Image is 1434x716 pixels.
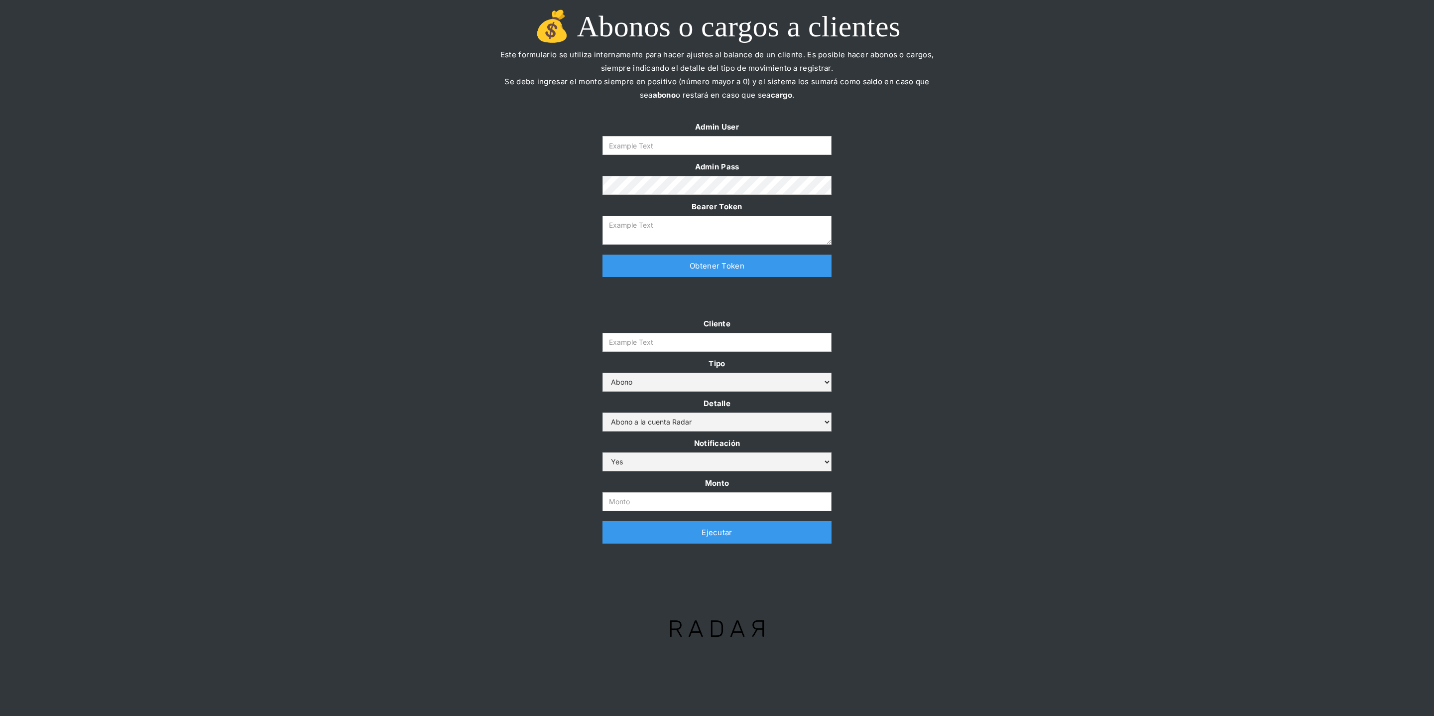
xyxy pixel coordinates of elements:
label: Bearer Token [602,200,832,213]
strong: abono [653,90,676,100]
label: Monto [602,476,832,490]
input: Example Text [602,333,832,352]
strong: cargo [771,90,793,100]
img: Logo Radar [653,603,780,653]
label: Cliente [602,317,832,330]
label: Admin Pass [602,160,832,173]
a: Obtener Token [602,255,832,277]
input: Monto [602,492,832,511]
label: Admin User [602,120,832,134]
form: Form [602,120,832,245]
label: Notificación [602,436,832,450]
h1: 💰 Abonos o cargos a clientes [493,10,941,43]
a: Ejecutar [602,521,832,544]
label: Tipo [602,357,832,370]
form: Form [602,317,832,511]
label: Detalle [602,397,832,410]
p: Este formulario se utiliza internamente para hacer ajustes al balance de un cliente. Es posible h... [493,48,941,115]
input: Example Text [602,136,832,155]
